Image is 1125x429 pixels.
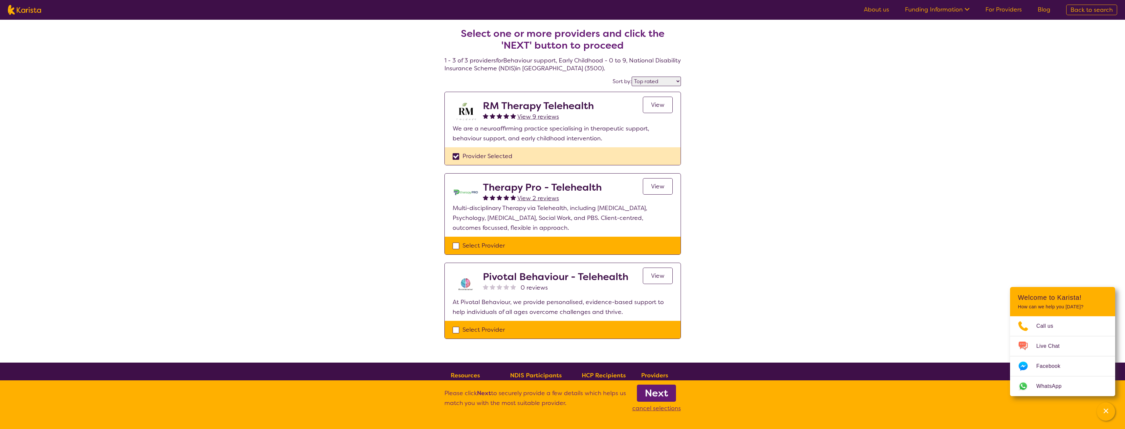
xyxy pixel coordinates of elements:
a: Next [637,385,676,402]
h2: RM Therapy Telehealth [483,100,594,112]
img: s8av3rcikle0tbnjpqc8.png [453,271,479,297]
button: Channel Menu [1097,402,1115,421]
a: Web link opens in a new tab. [1010,376,1115,396]
span: WhatsApp [1036,381,1069,391]
a: Blog [1038,6,1050,13]
img: nonereviewstar [490,284,495,290]
b: Providers [641,371,668,379]
span: Call us [1036,321,1061,331]
a: View 2 reviews [517,193,559,203]
p: cancel selections [632,403,681,413]
img: fullstar [497,113,502,119]
span: View [651,101,664,109]
a: Funding Information [905,6,970,13]
a: For Providers [985,6,1022,13]
span: View [651,272,664,280]
b: HCP Recipients [582,371,626,379]
a: View [643,268,673,284]
p: Please click to securely provide a few details which helps us match you with the most suitable pr... [444,388,626,413]
img: b3hjthhf71fnbidirs13.png [453,100,479,124]
img: fullstar [504,113,509,119]
img: lehxprcbtunjcwin5sb4.jpg [453,181,479,203]
img: nonereviewstar [504,284,509,290]
img: fullstar [497,195,502,200]
img: nonereviewstar [510,284,516,290]
img: Karista logo [8,5,41,15]
a: About us [864,6,889,13]
img: fullstar [483,195,488,200]
span: View 2 reviews [517,194,559,202]
h2: Pivotal Behaviour - Telehealth [483,271,628,283]
span: View [651,182,664,190]
span: Back to search [1070,6,1113,14]
div: Channel Menu [1010,287,1115,396]
h2: Welcome to Karista! [1018,294,1107,301]
b: Next [645,387,668,400]
a: View [643,178,673,195]
b: Next [477,389,491,397]
a: View 9 reviews [517,112,559,122]
h2: Select one or more providers and click the 'NEXT' button to proceed [452,28,673,51]
h2: Therapy Pro - Telehealth [483,181,602,193]
span: View 9 reviews [517,113,559,121]
p: How can we help you [DATE]? [1018,304,1107,310]
a: Call 0485972676 via 3CX [1010,316,1115,336]
p: At Pivotal Behaviour, we provide personalised, evidence-based support to help individuals of all ... [453,297,673,317]
b: Resources [451,371,480,379]
img: fullstar [490,195,495,200]
b: NDIS Participants [510,371,562,379]
ul: Choose channel [1010,316,1115,396]
a: Back to search [1066,5,1117,15]
p: Multi-disciplinary Therapy via Telehealth, including [MEDICAL_DATA], Psychology, [MEDICAL_DATA], ... [453,203,673,233]
img: fullstar [510,195,516,200]
a: View [643,97,673,113]
span: 0 reviews [521,283,548,293]
img: fullstar [483,113,488,119]
h4: 1 - 3 of 3 providers for Behaviour support , Early Childhood - 0 to 9 , National Disability Insur... [444,12,681,72]
img: fullstar [504,195,509,200]
span: Facebook [1036,361,1068,371]
span: Live Chat [1036,341,1068,351]
img: fullstar [490,113,495,119]
label: Sort by: [613,78,632,85]
img: nonereviewstar [497,284,502,290]
img: fullstar [510,113,516,119]
img: nonereviewstar [483,284,488,290]
p: We are a neuroaffirming practice specialising in therapeutic support, behaviour support, and earl... [453,124,673,143]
